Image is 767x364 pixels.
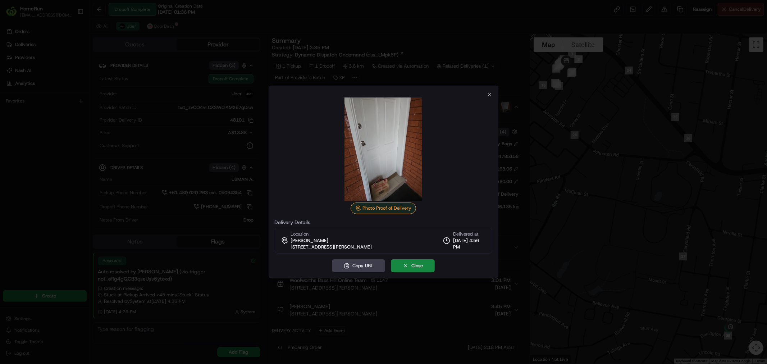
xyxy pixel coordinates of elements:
span: Location [291,231,309,237]
img: photo_proof_of_delivery image [332,97,435,201]
span: [PERSON_NAME] [291,237,329,244]
div: Photo Proof of Delivery [351,203,416,214]
span: [DATE] 4:56 PM [453,237,486,250]
span: [STREET_ADDRESS][PERSON_NAME] [291,244,372,250]
button: Copy URL [332,259,385,272]
label: Delivery Details [275,220,493,225]
span: Delivered at [453,231,486,237]
button: Close [391,259,435,272]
